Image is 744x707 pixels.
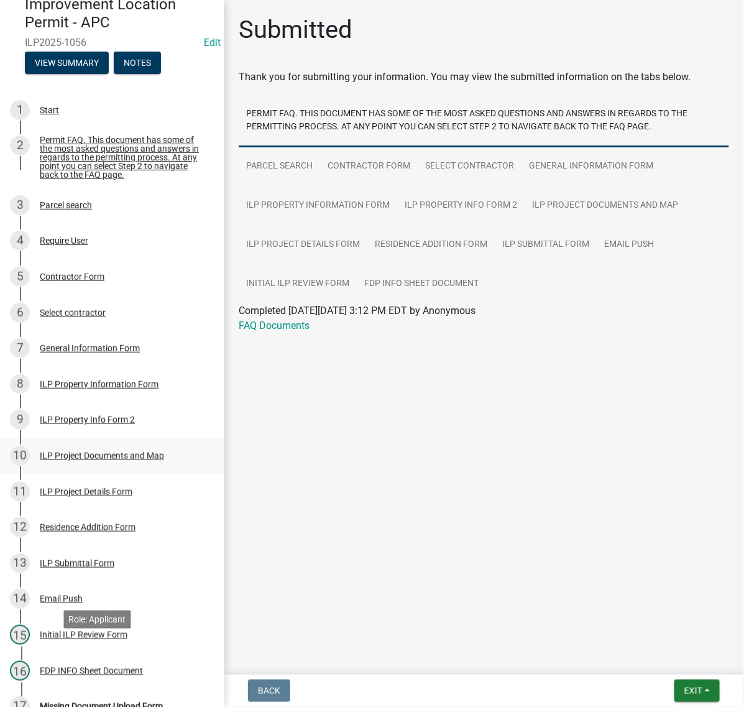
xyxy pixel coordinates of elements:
div: 11 [10,482,30,502]
div: 10 [10,446,30,466]
span: ILP2025-1056 [25,37,199,49]
div: 16 [10,661,30,681]
div: 9 [10,410,30,430]
button: Notes [114,52,161,74]
div: Contractor Form [40,272,104,281]
div: Initial ILP Review Form [40,631,127,639]
a: ILP Property Info Form 2 [397,186,525,226]
div: General Information Form [40,344,140,353]
div: Permit FAQ. This document has some of the most asked questions and answers in regards to the perm... [40,136,204,179]
div: Parcel search [40,201,92,210]
a: Initial ILP Review Form [239,264,357,304]
span: Exit [684,686,702,696]
div: Email Push [40,594,83,603]
div: Thank you for submitting your information. You may view the submitted information on the tabs below. [239,70,729,85]
wm-modal-confirm: Edit Application Number [204,37,221,49]
div: FDP INFO Sheet Document [40,667,143,675]
a: FAQ Documents [239,320,310,331]
a: ILP Project Documents and Map [525,186,686,226]
button: Back [248,680,290,702]
div: ILP Property Info Form 2 [40,415,135,424]
a: Residence Addition Form [367,225,495,265]
span: Completed [DATE][DATE] 3:12 PM EDT by Anonymous [239,305,475,317]
a: ILP Submittal Form [495,225,597,265]
a: FDP INFO Sheet Document [357,264,486,304]
a: ILP Property Information Form [239,186,397,226]
a: ILP Project Details Form [239,225,367,265]
div: 3 [10,195,30,215]
wm-modal-confirm: Summary [25,58,109,68]
div: 2 [10,136,30,155]
a: Edit [204,37,221,49]
div: Start [40,106,59,114]
div: 14 [10,589,30,609]
a: Select contractor [418,147,521,187]
a: Parcel search [239,147,320,187]
div: ILP Property Information Form [40,380,158,389]
a: General Information Form [521,147,661,187]
div: 15 [10,625,30,645]
a: Contractor Form [320,147,418,187]
div: Role: Applicant [64,611,131,629]
div: 1 [10,100,30,120]
div: ILP Project Documents and Map [40,451,164,460]
h1: Submitted [239,15,352,45]
div: ILP Submittal Form [40,559,114,568]
button: View Summary [25,52,109,74]
div: 6 [10,303,30,323]
div: ILP Project Details Form [40,488,132,496]
span: Back [258,686,280,696]
div: 5 [10,267,30,287]
button: Exit [674,680,720,702]
div: Residence Addition Form [40,523,135,532]
div: Select contractor [40,308,106,317]
div: 12 [10,517,30,537]
div: Require User [40,236,88,245]
a: Email Push [597,225,661,265]
a: Permit FAQ. This document has some of the most asked questions and answers in regards to the perm... [239,95,729,147]
div: 13 [10,553,30,573]
wm-modal-confirm: Notes [114,58,161,68]
div: 4 [10,231,30,251]
div: 8 [10,374,30,394]
div: 7 [10,338,30,358]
